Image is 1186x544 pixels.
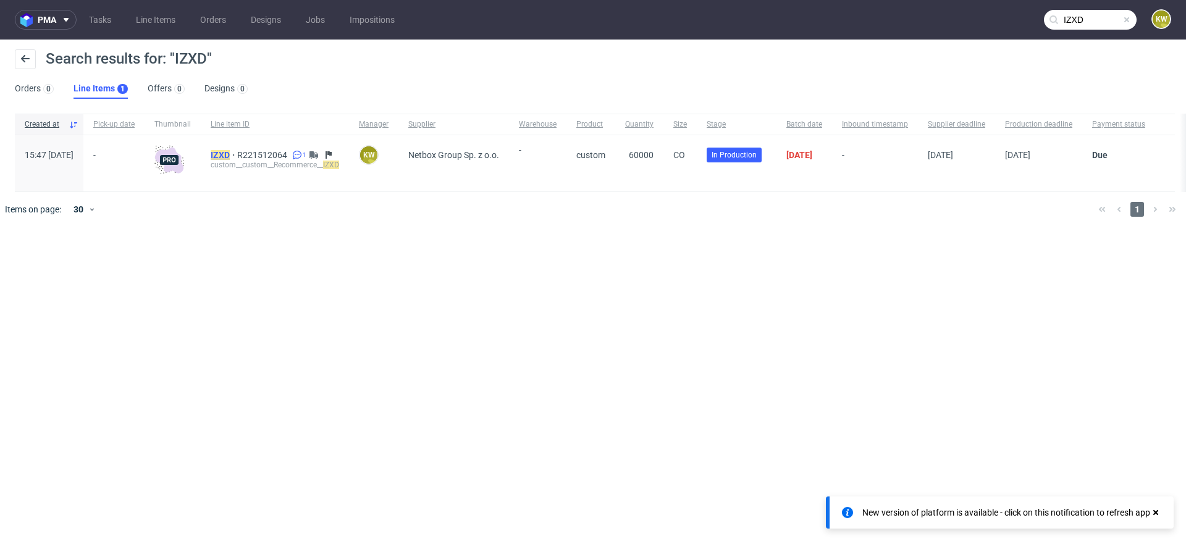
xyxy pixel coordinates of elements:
[629,150,654,160] span: 60000
[342,10,402,30] a: Impositions
[712,149,757,161] span: In Production
[842,119,908,130] span: Inbound timestamp
[360,146,377,164] figcaption: KW
[240,85,245,93] div: 0
[1092,150,1108,160] span: Due
[408,150,499,160] span: Netbox Group Sp. z o.o.
[359,119,389,130] span: Manager
[211,150,237,160] a: IZXD
[154,119,191,130] span: Thumbnail
[519,119,557,130] span: Warehouse
[5,203,61,216] span: Items on page:
[46,85,51,93] div: 0
[290,150,306,160] a: 1
[673,150,685,160] span: CO
[82,10,119,30] a: Tasks
[862,506,1150,519] div: New version of platform is available - click on this notification to refresh app
[298,10,332,30] a: Jobs
[154,145,184,175] img: pro-icon.017ec5509f39f3e742e3.png
[1130,202,1144,217] span: 1
[237,150,290,160] a: R221512064
[93,119,135,130] span: Pick-up date
[786,119,822,130] span: Batch date
[842,150,908,177] span: -
[576,150,605,160] span: custom
[323,161,339,169] mark: IZXD
[1092,119,1145,130] span: Payment status
[786,150,812,160] span: [DATE]
[120,85,125,93] div: 1
[15,10,77,30] button: pma
[193,10,233,30] a: Orders
[20,13,38,27] img: logo
[243,10,288,30] a: Designs
[204,79,248,99] a: Designs0
[1005,150,1030,160] span: [DATE]
[128,10,183,30] a: Line Items
[38,15,56,24] span: pma
[211,150,230,160] mark: IZXD
[673,119,687,130] span: Size
[625,119,654,130] span: Quantity
[46,50,212,67] span: Search results for: "IZXD"
[66,201,88,218] div: 30
[15,79,54,99] a: Orders0
[211,119,339,130] span: Line item ID
[25,150,74,160] span: 15:47 [DATE]
[74,79,128,99] a: Line Items1
[707,119,767,130] span: Stage
[148,79,185,99] a: Offers0
[177,85,182,93] div: 0
[1005,119,1072,130] span: Production deadline
[1153,10,1170,28] figcaption: KW
[576,119,605,130] span: Product
[519,145,557,177] span: -
[408,119,499,130] span: Supplier
[928,150,953,160] span: [DATE]
[303,150,306,160] span: 1
[93,150,135,177] span: -
[928,119,985,130] span: Supplier deadline
[25,119,64,130] span: Created at
[211,160,339,170] div: custom__custom__Recommerce__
